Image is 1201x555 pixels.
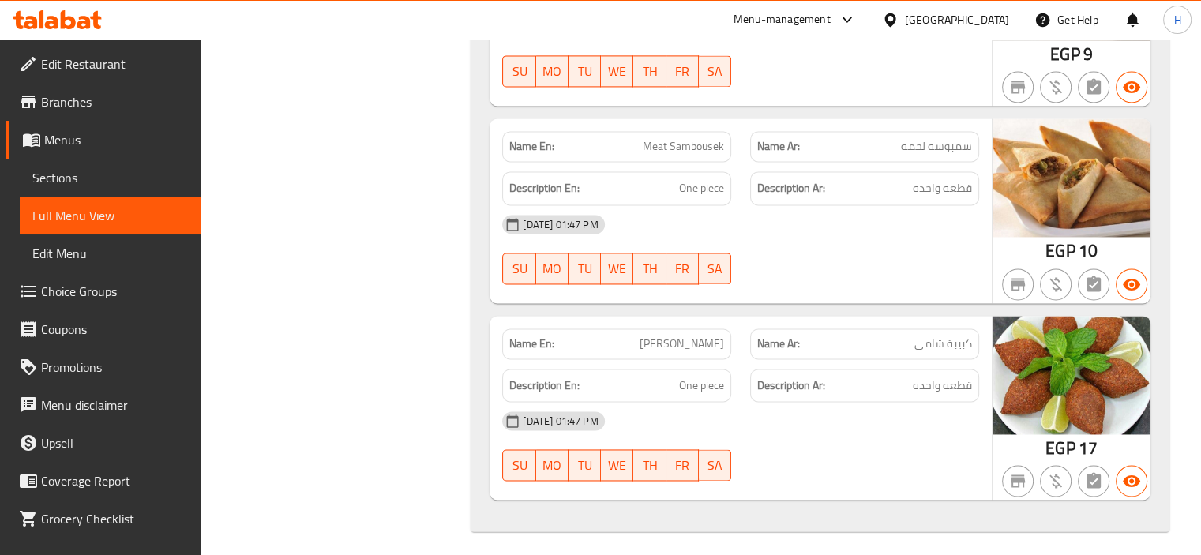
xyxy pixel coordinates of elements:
[640,454,659,477] span: TH
[699,253,731,284] button: SA
[542,60,562,83] span: MO
[569,253,601,284] button: TU
[640,60,659,83] span: TH
[1078,71,1109,103] button: Not has choices
[6,272,201,310] a: Choice Groups
[6,462,201,500] a: Coverage Report
[1002,71,1034,103] button: Not branch specific item
[6,348,201,386] a: Promotions
[41,471,188,490] span: Coverage Report
[905,11,1009,28] div: [GEOGRAPHIC_DATA]
[601,55,633,87] button: WE
[699,449,731,481] button: SA
[757,336,800,352] strong: Name Ar:
[673,454,692,477] span: FR
[607,60,627,83] span: WE
[41,282,188,301] span: Choice Groups
[640,257,659,280] span: TH
[666,55,699,87] button: FR
[20,197,201,234] a: Full Menu View
[502,449,535,481] button: SU
[607,257,627,280] span: WE
[1040,465,1072,497] button: Purchased item
[1050,39,1079,69] span: EGP
[757,138,800,155] strong: Name Ar:
[41,92,188,111] span: Branches
[901,138,972,155] span: سمبوسه لحمه
[542,257,562,280] span: MO
[44,130,188,149] span: Menus
[633,55,666,87] button: TH
[542,454,562,477] span: MO
[633,253,666,284] button: TH
[1116,71,1147,103] button: Available
[699,55,731,87] button: SA
[993,118,1150,237] img: %D8%B3%D9%85%D8%A8%D9%88%D8%B3%D9%83_%D9%84%D8%AD%D9%85%D9%87638907760676263803.jpg
[20,234,201,272] a: Edit Menu
[6,121,201,159] a: Menus
[575,60,595,83] span: TU
[1116,465,1147,497] button: Available
[705,60,725,83] span: SA
[734,10,831,29] div: Menu-management
[1079,433,1098,463] span: 17
[643,138,724,155] span: Meat Sambousek
[509,257,529,280] span: SU
[673,60,692,83] span: FR
[757,376,825,396] strong: Description Ar:
[914,336,972,352] span: كبيبة شامي
[1078,465,1109,497] button: Not has choices
[6,424,201,462] a: Upsell
[913,178,972,198] span: قطعه واحده
[1045,235,1075,266] span: EGP
[1079,235,1098,266] span: 10
[1002,268,1034,300] button: Not branch specific item
[601,449,633,481] button: WE
[705,454,725,477] span: SA
[509,336,554,352] strong: Name En:
[1173,11,1180,28] span: H
[509,376,580,396] strong: Description En:
[41,320,188,339] span: Coupons
[1078,268,1109,300] button: Not has choices
[32,168,188,187] span: Sections
[569,449,601,481] button: TU
[569,55,601,87] button: TU
[913,376,972,396] span: قطعه واحده
[1040,71,1072,103] button: Purchased item
[679,178,724,198] span: One piece
[1040,268,1072,300] button: Purchased item
[509,60,529,83] span: SU
[6,310,201,348] a: Coupons
[666,253,699,284] button: FR
[1045,433,1075,463] span: EGP
[502,253,535,284] button: SU
[41,433,188,452] span: Upsell
[705,257,725,280] span: SA
[41,54,188,73] span: Edit Restaurant
[6,500,201,538] a: Grocery Checklist
[633,449,666,481] button: TH
[32,244,188,263] span: Edit Menu
[502,55,535,87] button: SU
[1083,39,1093,69] span: 9
[666,449,699,481] button: FR
[6,386,201,424] a: Menu disclaimer
[6,45,201,83] a: Edit Restaurant
[509,454,529,477] span: SU
[1116,268,1147,300] button: Available
[509,178,580,198] strong: Description En:
[41,509,188,528] span: Grocery Checklist
[536,253,569,284] button: MO
[6,83,201,121] a: Branches
[41,396,188,414] span: Menu disclaimer
[1002,465,1034,497] button: Not branch specific item
[679,376,724,396] span: One piece
[607,454,627,477] span: WE
[993,316,1150,434] img: %D9%83%D8%A8%D9%8A%D8%A8%D8%A9_%D8%B4%D8%A7%D9%85%D9%89638907760687900540.jpg
[640,336,724,352] span: [PERSON_NAME]
[32,206,188,225] span: Full Menu View
[673,257,692,280] span: FR
[41,358,188,377] span: Promotions
[536,449,569,481] button: MO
